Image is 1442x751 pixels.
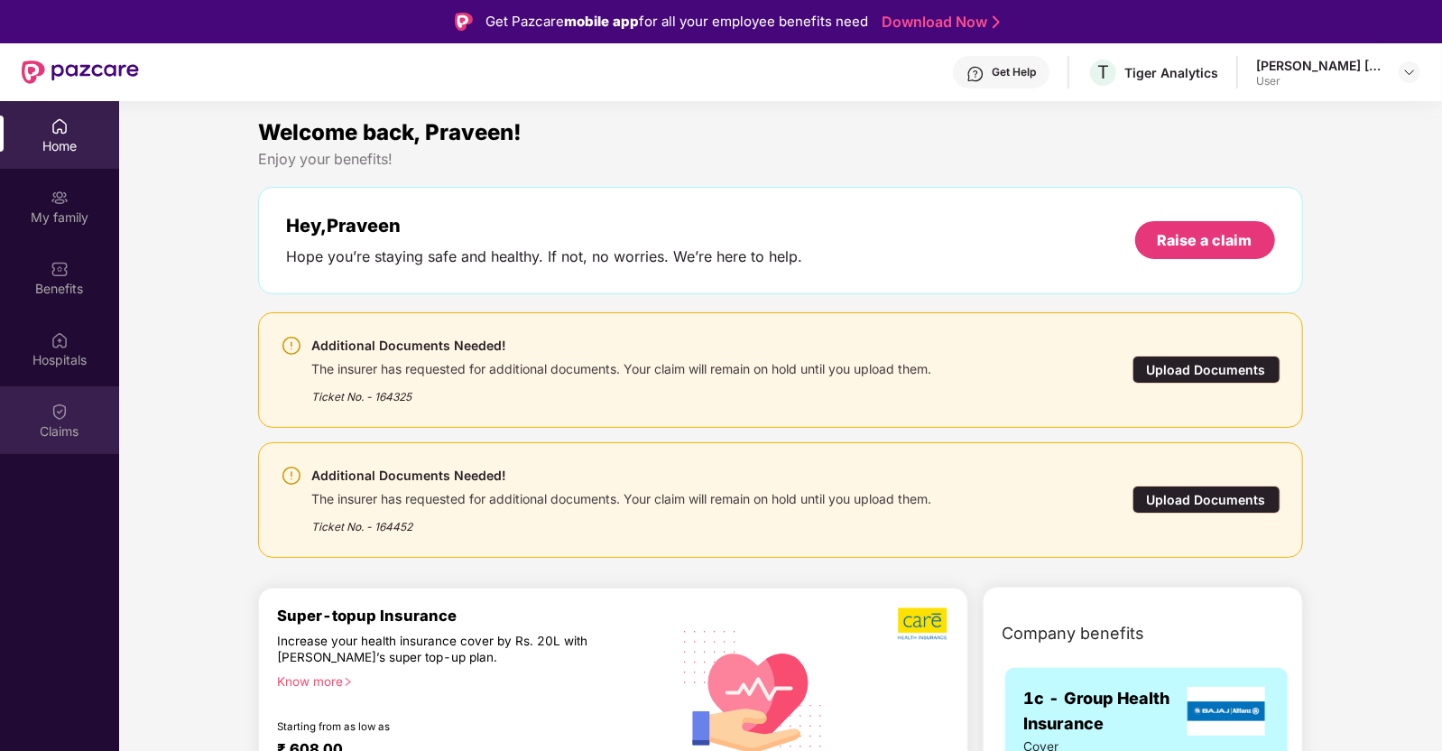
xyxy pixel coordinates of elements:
[51,189,69,207] img: svg+xml;base64,PHN2ZyB3aWR0aD0iMjAiIGhlaWdodD0iMjAiIHZpZXdCb3g9IjAgMCAyMCAyMCIgZmlsbD0ibm9uZSIgeG...
[311,465,931,487] div: Additional Documents Needed!
[564,13,639,30] strong: mobile app
[277,607,669,625] div: Super-topup Insurance
[1256,74,1382,88] div: User
[51,331,69,349] img: svg+xml;base64,PHN2ZyBpZD0iSG9zcGl0YWxzIiB4bWxucz0iaHR0cDovL3d3dy53My5vcmcvMjAwMC9zdmciIHdpZHRoPS...
[882,13,994,32] a: Download Now
[277,673,658,686] div: Know more
[311,507,931,535] div: Ticket No. - 164452
[898,607,949,641] img: b5dec4f62d2307b9de63beb79f102df3.png
[51,117,69,135] img: svg+xml;base64,PHN2ZyBpZD0iSG9tZSIgeG1sbnM9Imh0dHA6Ly93d3cudzMub3JnLzIwMDAvc3ZnIiB3aWR0aD0iMjAiIG...
[258,119,522,145] span: Welcome back, Praveen!
[51,403,69,421] img: svg+xml;base64,PHN2ZyBpZD0iQ2xhaW0iIHhtbG5zPSJodHRwOi8vd3d3LnczLm9yZy8yMDAwL3N2ZyIgd2lkdGg9IjIwIi...
[1132,486,1280,514] div: Upload Documents
[311,377,931,405] div: Ticket No. - 164325
[311,335,931,357] div: Additional Documents Needed!
[277,633,591,665] div: Increase your health insurance cover by Rs. 20L with [PERSON_NAME]’s super top-up plan.
[1097,61,1109,83] span: T
[258,150,1302,169] div: Enjoy your benefits!
[311,357,931,377] div: The insurer has requested for additional documents. Your claim will remain on hold until you uplo...
[966,65,984,83] img: svg+xml;base64,PHN2ZyBpZD0iSGVscC0zMngzMiIgeG1sbnM9Imh0dHA6Ly93d3cudzMub3JnLzIwMDAvc3ZnIiB3aWR0aD...
[1158,230,1253,250] div: Raise a claim
[1256,57,1382,74] div: [PERSON_NAME] [PERSON_NAME]
[281,335,302,357] img: svg+xml;base64,PHN2ZyBpZD0iV2FybmluZ18tXzI0eDI0IiBkYXRhLW5hbWU9Ildhcm5pbmcgLSAyNHgyNCIgeG1sbnM9Im...
[277,720,592,733] div: Starting from as low as
[1132,356,1280,384] div: Upload Documents
[311,487,931,507] div: The insurer has requested for additional documents. Your claim will remain on hold until you uplo...
[485,11,868,32] div: Get Pazcare for all your employee benefits need
[22,60,139,84] img: New Pazcare Logo
[1002,621,1144,646] span: Company benefits
[1188,687,1265,736] img: insurerLogo
[993,13,1000,32] img: Stroke
[281,465,302,487] img: svg+xml;base64,PHN2ZyBpZD0iV2FybmluZ18tXzI0eDI0IiBkYXRhLW5hbWU9Ildhcm5pbmcgLSAyNHgyNCIgeG1sbnM9Im...
[343,677,353,687] span: right
[1402,65,1417,79] img: svg+xml;base64,PHN2ZyBpZD0iRHJvcGRvd24tMzJ4MzIiIHhtbG5zPSJodHRwOi8vd3d3LnczLm9yZy8yMDAwL3N2ZyIgd2...
[51,260,69,278] img: svg+xml;base64,PHN2ZyBpZD0iQmVuZWZpdHMiIHhtbG5zPSJodHRwOi8vd3d3LnczLm9yZy8yMDAwL3N2ZyIgd2lkdGg9Ij...
[992,65,1036,79] div: Get Help
[286,247,802,266] div: Hope you’re staying safe and healthy. If not, no worries. We’re here to help.
[1023,686,1183,737] span: 1c - Group Health Insurance
[1124,64,1218,81] div: Tiger Analytics
[455,13,473,31] img: Logo
[286,215,802,236] div: Hey, Praveen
